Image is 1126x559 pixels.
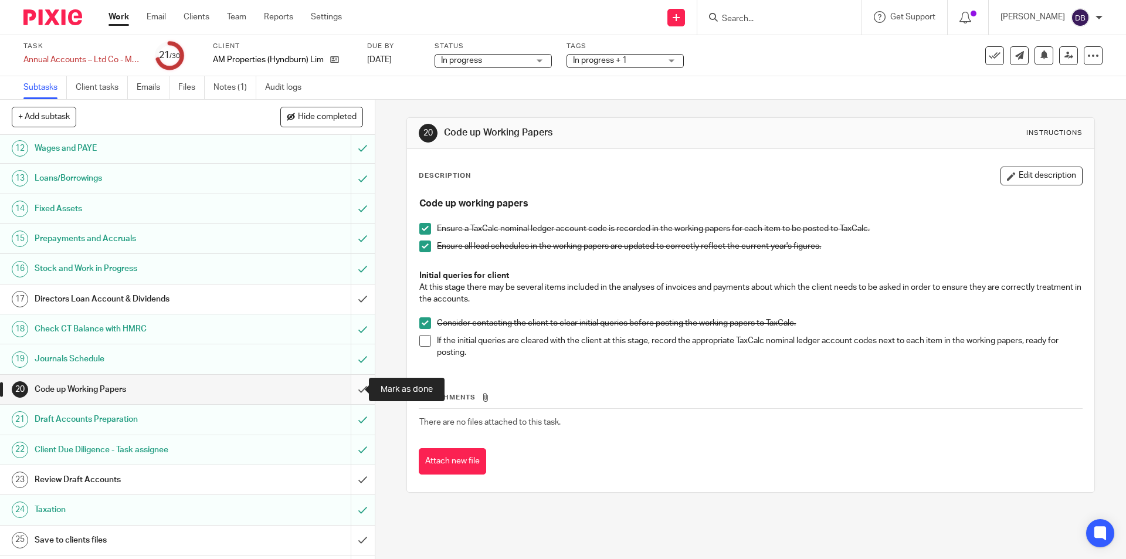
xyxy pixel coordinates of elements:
[35,290,238,308] h1: Directors Loan Account & Dividends
[12,351,28,368] div: 19
[437,240,1081,252] p: Ensure all lead schedules in the working papers are updated to correctly reflect the current year...
[12,107,76,127] button: + Add subtask
[178,76,205,99] a: Files
[137,76,169,99] a: Emails
[76,76,128,99] a: Client tasks
[437,335,1081,359] p: If the initial queries are cleared with the client at this stage, record the appropriate TaxCalc ...
[419,282,1081,306] p: At this stage there may be several items included in the analyses of invoices and payments about ...
[35,200,238,218] h1: Fixed Assets
[213,76,256,99] a: Notes (1)
[1000,167,1083,185] button: Edit description
[35,471,238,489] h1: Review Draft Accounts
[419,272,509,280] strong: Initial queries for client
[12,321,28,337] div: 18
[35,411,238,428] h1: Draft Accounts Preparation
[169,53,180,59] small: /30
[213,42,352,51] label: Client
[12,231,28,247] div: 15
[419,418,561,426] span: There are no files attached to this task.
[23,54,141,66] div: Annual Accounts – Ltd Co - Manual
[1026,128,1083,138] div: Instructions
[12,502,28,518] div: 24
[437,317,1081,329] p: Consider contacting the client to clear initial queries before posting the working papers to TaxC...
[419,124,437,143] div: 20
[12,291,28,307] div: 17
[35,350,238,368] h1: Journals Schedule
[35,260,238,277] h1: Stock and Work in Progress
[12,201,28,217] div: 14
[35,230,238,248] h1: Prepayments and Accruals
[184,11,209,23] a: Clients
[567,42,684,51] label: Tags
[441,56,482,65] span: In progress
[298,113,357,122] span: Hide completed
[12,442,28,458] div: 22
[573,56,627,65] span: In progress + 1
[890,13,935,21] span: Get Support
[159,49,180,62] div: 21
[419,394,476,401] span: Attachments
[12,170,28,187] div: 13
[23,76,67,99] a: Subtasks
[12,261,28,277] div: 16
[227,11,246,23] a: Team
[35,381,238,398] h1: Code up Working Papers
[12,532,28,548] div: 25
[12,472,28,488] div: 23
[12,140,28,157] div: 12
[264,11,293,23] a: Reports
[435,42,552,51] label: Status
[367,56,392,64] span: [DATE]
[280,107,363,127] button: Hide completed
[419,448,486,475] button: Attach new file
[1071,8,1090,27] img: svg%3E
[147,11,166,23] a: Email
[367,42,420,51] label: Due by
[23,42,141,51] label: Task
[721,14,826,25] input: Search
[437,223,1081,235] p: Ensure a TaxCalc nominal ledger account code is recorded in the working papers for each item to b...
[35,140,238,157] h1: Wages and PAYE
[35,320,238,338] h1: Check CT Balance with HMRC
[213,54,324,66] p: AM Properties (Hyndburn) Limited
[265,76,310,99] a: Audit logs
[35,501,238,519] h1: Taxation
[311,11,342,23] a: Settings
[35,531,238,549] h1: Save to clients files
[12,411,28,428] div: 21
[444,127,776,139] h1: Code up Working Papers
[1000,11,1065,23] p: [PERSON_NAME]
[35,170,238,187] h1: Loans/Borrowings
[23,9,82,25] img: Pixie
[12,381,28,398] div: 20
[35,441,238,459] h1: Client Due Diligence - Task assignee
[419,199,528,208] strong: Code up working papers
[419,171,471,181] p: Description
[108,11,129,23] a: Work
